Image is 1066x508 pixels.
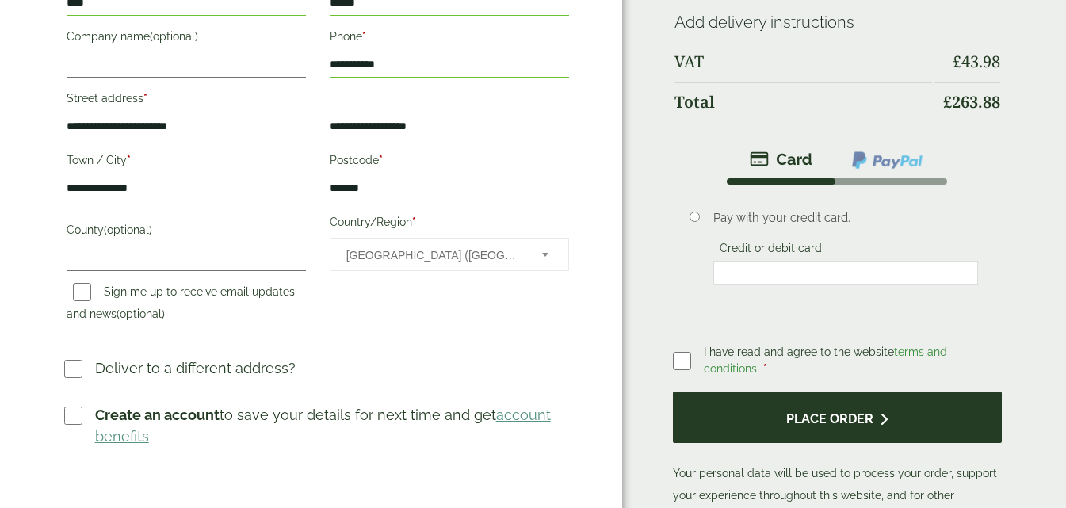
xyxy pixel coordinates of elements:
th: Total [674,82,933,121]
p: Deliver to a different address? [95,357,296,379]
abbr: required [143,92,147,105]
bdi: 263.88 [943,91,1000,113]
img: stripe.png [750,150,812,169]
a: account benefits [95,407,551,445]
label: Phone [330,25,569,52]
img: ppcp-gateway.png [850,150,924,170]
abbr: required [379,154,383,166]
strong: Create an account [95,407,220,423]
label: Country/Region [330,211,569,238]
label: Town / City [67,149,306,176]
abbr: required [362,30,366,43]
label: Sign me up to receive email updates and news [67,285,295,325]
span: Country/Region [330,238,569,271]
p: to save your details for next time and get [95,404,571,447]
span: £ [943,91,952,113]
label: Company name [67,25,306,52]
abbr: required [127,154,131,166]
span: I have read and agree to the website [704,346,947,375]
abbr: required [412,216,416,228]
p: Pay with your credit card. [713,209,977,227]
span: (optional) [104,223,152,236]
span: United Kingdom (UK) [346,239,521,272]
label: Street address [67,87,306,114]
a: Add delivery instructions [674,13,854,32]
abbr: required [763,362,767,375]
span: (optional) [150,30,198,43]
button: Place order [673,392,1003,443]
label: Credit or debit card [713,242,828,259]
span: £ [953,51,961,72]
bdi: 43.98 [953,51,1000,72]
label: County [67,219,306,246]
th: VAT [674,43,933,81]
span: (optional) [117,307,165,320]
input: Sign me up to receive email updates and news(optional) [73,283,91,301]
label: Postcode [330,149,569,176]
